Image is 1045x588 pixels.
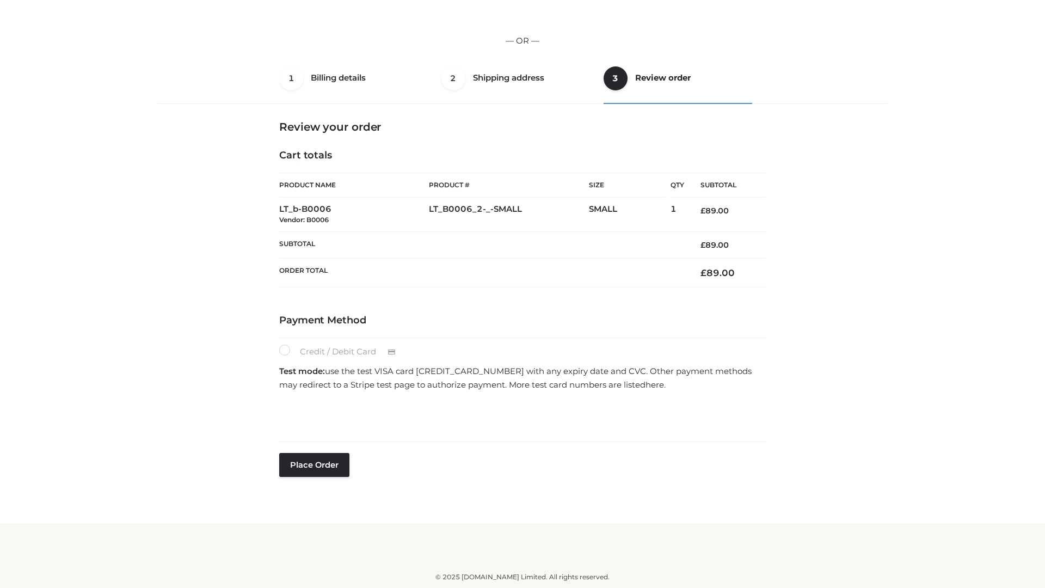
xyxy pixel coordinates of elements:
bdi: 89.00 [700,267,735,278]
td: LT_b-B0006 [279,198,429,232]
bdi: 89.00 [700,240,729,250]
button: Place order [279,453,349,477]
h4: Cart totals [279,150,766,162]
iframe: Secure payment input frame [277,395,764,435]
th: Size [589,173,665,198]
td: SMALL [589,198,671,232]
strong: Test mode: [279,366,325,376]
div: © 2025 [DOMAIN_NAME] Limited. All rights reserved. [162,572,883,583]
small: Vendor: B0006 [279,216,329,224]
th: Qty [671,173,684,198]
th: Order Total [279,259,684,287]
span: £ [700,267,706,278]
p: use the test VISA card [CREDIT_CARD_NUMBER] with any expiry date and CVC. Other payment methods m... [279,364,766,392]
bdi: 89.00 [700,206,729,216]
span: £ [700,240,705,250]
label: Credit / Debit Card [279,345,407,359]
th: Product # [429,173,589,198]
img: Credit / Debit Card [382,346,402,359]
th: Subtotal [684,173,766,198]
th: Product Name [279,173,429,198]
td: 1 [671,198,684,232]
h3: Review your order [279,120,766,133]
span: £ [700,206,705,216]
p: — OR — [162,34,883,48]
h4: Payment Method [279,315,766,327]
td: LT_B0006_2-_-SMALL [429,198,589,232]
a: here [646,379,664,390]
th: Subtotal [279,231,684,258]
